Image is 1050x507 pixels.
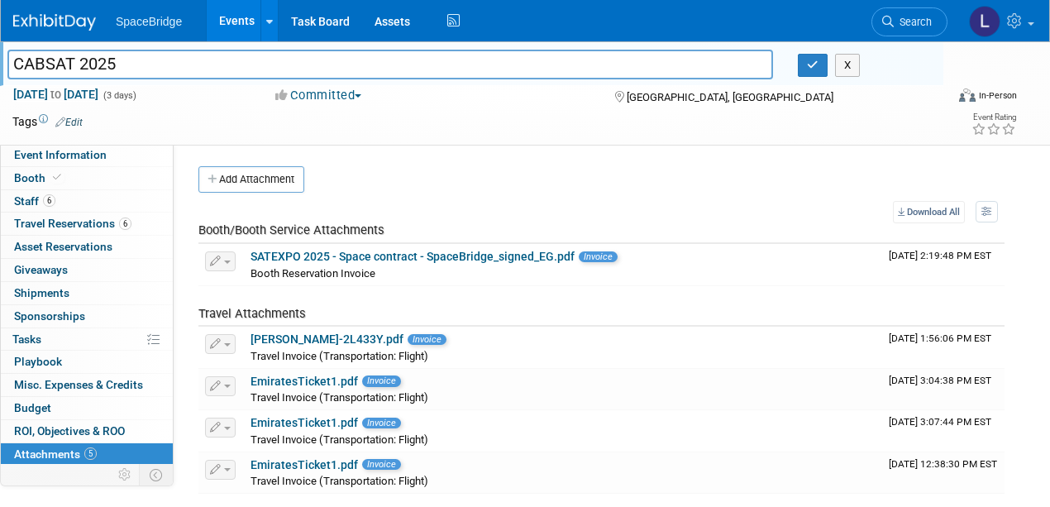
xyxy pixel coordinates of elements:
span: to [48,88,64,101]
span: Search [894,16,932,28]
span: [DATE] [DATE] [12,87,99,102]
a: EmiratesTicket1.pdf [251,375,358,388]
a: Sponsorships [1,305,173,328]
td: Upload Timestamp [882,410,1005,452]
span: Upload Timestamp [889,375,991,386]
span: [GEOGRAPHIC_DATA], [GEOGRAPHIC_DATA] [627,91,833,103]
span: Giveaways [14,263,68,276]
div: In-Person [978,89,1017,102]
a: Search [871,7,947,36]
a: Event Information [1,144,173,166]
span: Upload Timestamp [889,458,997,470]
button: Add Attachment [198,166,304,193]
a: Giveaways [1,259,173,281]
span: Shipments [14,286,69,299]
td: Personalize Event Tab Strip [111,464,140,485]
td: Upload Timestamp [882,452,1005,494]
span: Event Information [14,148,107,161]
a: Edit [55,117,83,128]
a: Shipments [1,282,173,304]
span: Sponsorships [14,309,85,323]
span: Upload Timestamp [889,416,991,428]
a: ROI, Objectives & ROO [1,420,173,442]
span: (3 days) [102,90,136,101]
a: EmiratesTicket1.pdf [251,458,358,471]
span: 6 [43,194,55,207]
a: Asset Reservations [1,236,173,258]
span: Travel Reservations [14,217,131,230]
td: Upload Timestamp [882,369,1005,410]
a: Misc. Expenses & Credits [1,374,173,396]
img: Format-Inperson.png [959,88,976,102]
span: Travel Invoice (Transportation: Flight) [251,433,428,446]
a: Staff6 [1,190,173,213]
span: Travel Invoice (Transportation: Flight) [251,391,428,404]
a: Download All [893,201,965,223]
span: ROI, Objectives & ROO [14,424,125,438]
span: Travel Invoice (Transportation: Flight) [251,350,428,362]
span: Booth/Booth Service Attachments [198,222,384,237]
td: Toggle Event Tabs [140,464,174,485]
button: Committed [270,87,368,104]
i: Booth reservation complete [53,173,61,182]
span: Attachments [14,447,97,461]
span: Budget [14,401,51,414]
span: 5 [84,447,97,460]
span: Booth Reservation Invoice [251,267,375,280]
span: Tasks [12,332,41,346]
a: Travel Reservations6 [1,213,173,235]
span: 6 [119,218,131,230]
td: Upload Timestamp [882,244,1005,285]
a: Attachments5 [1,443,173,466]
span: Invoice [362,375,401,386]
span: Invoice [362,459,401,470]
span: Asset Reservations [14,240,112,253]
a: [PERSON_NAME]-2L433Y.pdf [251,332,403,346]
span: Staff [14,194,55,208]
div: Event Rating [971,113,1016,122]
a: Tasks [1,328,173,351]
a: Playbook [1,351,173,373]
span: SpaceBridge [116,15,182,28]
span: Misc. Expenses & Credits [14,378,143,391]
a: SATEXPO 2025 - Space contract - SpaceBridge_signed_EG.pdf [251,250,575,263]
a: Budget [1,397,173,419]
span: Playbook [14,355,62,368]
span: Invoice [362,418,401,428]
span: Invoice [408,334,446,345]
span: Travel Attachments [198,306,306,321]
span: Travel Invoice (Transportation: Flight) [251,475,428,487]
div: Event Format [871,86,1018,111]
img: Luminita Oprescu [969,6,1000,37]
span: Upload Timestamp [889,250,991,261]
a: Booth [1,167,173,189]
button: X [835,54,861,77]
span: Invoice [579,251,618,262]
span: Upload Timestamp [889,332,991,344]
span: Booth [14,171,64,184]
a: EmiratesTicket1.pdf [251,416,358,429]
img: ExhibitDay [13,14,96,31]
td: Tags [12,113,83,130]
td: Upload Timestamp [882,327,1005,368]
